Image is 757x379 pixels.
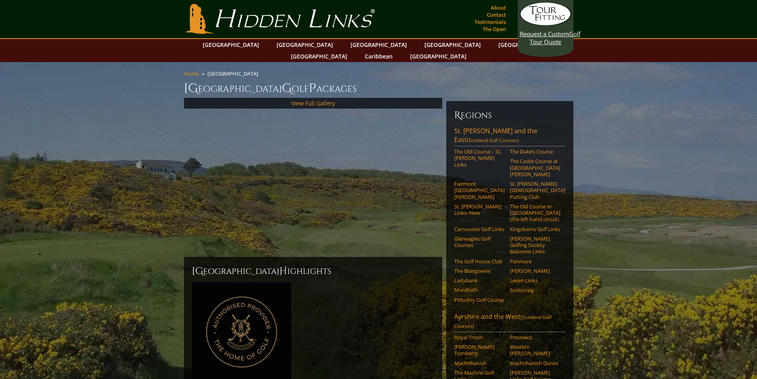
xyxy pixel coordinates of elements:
a: Ladybank [454,277,505,284]
a: Royal Troon [454,334,505,340]
a: St. [PERSON_NAME] [DEMOGRAPHIC_DATA]’ Putting Club [510,181,560,200]
span: P [309,80,316,96]
span: Request a Custom [520,30,569,38]
a: Fairmont [GEOGRAPHIC_DATA][PERSON_NAME] [454,181,505,200]
a: Machrihanish [454,360,505,366]
a: [GEOGRAPHIC_DATA] [420,39,485,51]
a: The Open [481,23,508,35]
a: Kingsbarns Golf Links [510,226,560,232]
a: [GEOGRAPHIC_DATA] [347,39,411,51]
a: Machrihanish Dunes [510,360,560,366]
a: Western [PERSON_NAME] [510,344,560,357]
a: Carnoustie Golf Links [454,226,505,232]
a: Caribbean [361,51,397,62]
h6: Regions [454,109,565,122]
a: The Golf House Club [454,258,505,264]
a: Prestwick [510,334,560,340]
a: St. [PERSON_NAME] Links–New [454,203,505,216]
a: Request a CustomGolf Tour Quote [520,2,571,46]
a: View Full Gallery [291,99,335,107]
span: G [282,80,292,96]
a: Contact [485,9,508,20]
a: [GEOGRAPHIC_DATA] [287,51,351,62]
a: Panmure [510,258,560,264]
a: Home [184,70,199,77]
h1: [GEOGRAPHIC_DATA] olf ackages [184,80,573,96]
span: H [279,265,287,278]
a: About [489,2,508,13]
a: Scotscraig [510,287,560,293]
a: [GEOGRAPHIC_DATA] [273,39,337,51]
a: [PERSON_NAME] [510,268,560,274]
a: Monifieth [454,287,505,293]
a: Ayrshire and the West(Scotland Golf Courses) [454,312,565,332]
a: The Duke’s Course [510,148,560,155]
span: (Scotland Golf Courses) [454,314,552,329]
a: Gleneagles Golf Courses [454,235,505,249]
a: [GEOGRAPHIC_DATA] [406,51,470,62]
a: St. [PERSON_NAME] and the East(Scotland Golf Courses) [454,126,565,146]
a: Testimonials [472,16,508,27]
a: Pitlochry Golf Course [454,297,505,303]
li: [GEOGRAPHIC_DATA] [207,70,261,77]
a: The Old Course – St. [PERSON_NAME] Links [454,148,505,168]
a: The Castle Course at [GEOGRAPHIC_DATA][PERSON_NAME] [510,158,560,177]
span: (Scotland Golf Courses) [467,137,519,144]
a: Leven Links [510,277,560,284]
a: [PERSON_NAME] Golfing Society Balcomie Links [510,235,560,255]
h2: [GEOGRAPHIC_DATA] ighlights [192,265,434,278]
a: The Blairgowrie [454,268,505,274]
a: [GEOGRAPHIC_DATA] [494,39,559,51]
a: [PERSON_NAME] Turnberry [454,344,505,357]
a: [GEOGRAPHIC_DATA] [199,39,263,51]
a: The Old Course in [GEOGRAPHIC_DATA] (the left-hand circuit) [510,203,560,223]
